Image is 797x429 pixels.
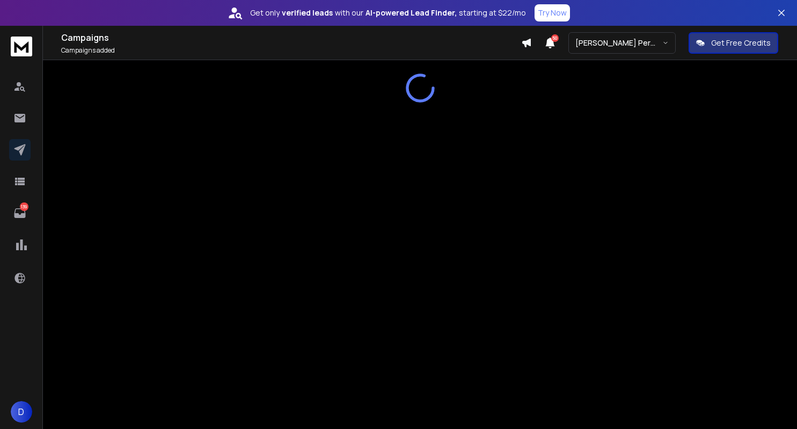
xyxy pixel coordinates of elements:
[365,8,457,18] strong: AI-powered Lead Finder,
[11,401,32,423] button: D
[250,8,526,18] p: Get only with our starting at $22/mo
[535,4,570,21] button: Try Now
[575,38,662,48] p: [PERSON_NAME] Personal WorkSpace
[689,32,778,54] button: Get Free Credits
[9,202,31,224] a: 139
[551,34,559,42] span: 50
[711,38,771,48] p: Get Free Credits
[20,202,28,211] p: 139
[282,8,333,18] strong: verified leads
[61,46,521,55] p: Campaigns added
[538,8,567,18] p: Try Now
[61,31,521,44] h1: Campaigns
[11,37,32,56] img: logo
